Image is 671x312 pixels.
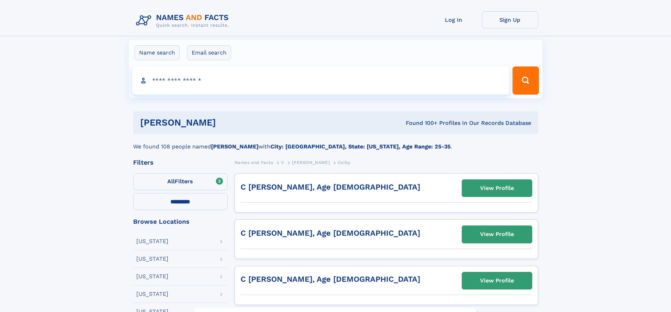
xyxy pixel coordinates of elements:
div: View Profile [480,180,514,196]
div: Found 100+ Profiles In Our Records Database [311,119,531,127]
b: [PERSON_NAME] [211,143,259,150]
div: Filters [133,159,228,166]
a: View Profile [462,180,532,197]
h1: [PERSON_NAME] [140,118,311,127]
a: Log In [425,11,482,28]
div: View Profile [480,273,514,289]
a: [PERSON_NAME] [292,158,330,167]
a: C [PERSON_NAME], Age [DEMOGRAPHIC_DATA] [241,229,420,237]
label: Filters [133,173,228,190]
b: City: [GEOGRAPHIC_DATA], State: [US_STATE], Age Range: 25-35 [271,143,451,150]
a: View Profile [462,226,532,243]
a: View Profile [462,272,532,289]
span: Colby [338,160,350,165]
span: All [167,178,175,185]
div: Browse Locations [133,218,228,225]
a: Sign Up [482,11,538,28]
a: C [PERSON_NAME], Age [DEMOGRAPHIC_DATA] [241,183,420,191]
label: Name search [135,45,180,60]
div: [US_STATE] [136,291,168,297]
span: V [281,160,284,165]
input: search input [132,66,510,95]
a: V [281,158,284,167]
img: Logo Names and Facts [133,11,235,30]
div: View Profile [480,226,514,242]
button: Search Button [512,66,539,95]
div: [US_STATE] [136,256,168,262]
div: [US_STATE] [136,238,168,244]
div: [US_STATE] [136,274,168,279]
a: Names and Facts [235,158,273,167]
span: [PERSON_NAME] [292,160,330,165]
label: Email search [187,45,231,60]
div: We found 108 people named with . [133,134,538,151]
a: C [PERSON_NAME], Age [DEMOGRAPHIC_DATA] [241,275,420,284]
